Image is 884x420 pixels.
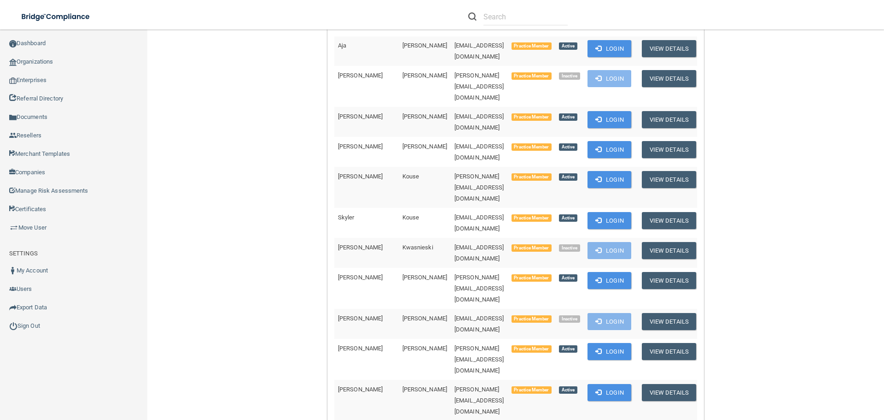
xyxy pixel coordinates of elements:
img: icon-export.b9366987.png [9,304,17,311]
span: [PERSON_NAME] [338,72,383,79]
button: View Details [642,384,696,401]
span: [PERSON_NAME] [402,274,447,281]
span: [EMAIL_ADDRESS][DOMAIN_NAME] [454,244,504,262]
img: ic_power_dark.7ecde6b1.png [9,322,17,330]
span: Practice Member [512,113,552,121]
span: [PERSON_NAME] [402,315,447,322]
span: Active [559,113,577,121]
span: Practice Member [512,173,552,181]
button: Login [587,171,631,188]
span: [PERSON_NAME] [338,345,383,352]
span: Practice Member [512,143,552,151]
button: Login [587,384,631,401]
button: Login [587,272,631,289]
span: [EMAIL_ADDRESS][DOMAIN_NAME] [454,143,504,161]
button: View Details [642,343,696,360]
span: [PERSON_NAME] [338,173,383,180]
button: View Details [642,212,696,229]
img: bridge_compliance_login_screen.278c3ca4.svg [14,7,99,26]
span: [PERSON_NAME] [402,42,447,49]
button: Login [587,141,631,158]
span: Inactive [559,315,581,323]
label: SETTINGS [9,248,38,259]
span: Kwasnieski [402,244,433,251]
span: [PERSON_NAME] [402,72,447,79]
button: Login [587,40,631,57]
span: [PERSON_NAME] [402,143,447,150]
span: Active [559,214,577,222]
span: Active [559,386,577,394]
button: View Details [642,242,696,259]
img: ic-search.3b580494.png [468,12,477,21]
button: View Details [642,171,696,188]
span: [PERSON_NAME] [338,386,383,393]
input: Search [483,8,568,25]
button: View Details [642,40,696,57]
span: [PERSON_NAME][EMAIL_ADDRESS][DOMAIN_NAME] [454,72,504,101]
button: View Details [642,70,696,87]
span: Practice Member [512,315,552,323]
img: ic_user_dark.df1a06c3.png [9,267,17,274]
span: [PERSON_NAME] [338,113,383,120]
span: Kouse [402,214,419,221]
img: enterprise.0d942306.png [9,77,17,84]
button: View Details [642,111,696,128]
span: [PERSON_NAME] [402,386,447,393]
span: [PERSON_NAME] [338,244,383,251]
button: Login [587,212,631,229]
img: icon-documents.8dae5593.png [9,114,17,121]
span: [PERSON_NAME][EMAIL_ADDRESS][DOMAIN_NAME] [454,274,504,303]
button: Login [587,242,631,259]
span: [PERSON_NAME] [402,113,447,120]
span: [EMAIL_ADDRESS][DOMAIN_NAME] [454,214,504,232]
span: Active [559,345,577,353]
button: Login [587,313,631,330]
button: Login [587,70,631,87]
span: Skyler [338,214,355,221]
span: Kouse [402,173,419,180]
img: ic_reseller.de258add.png [9,132,17,139]
span: Practice Member [512,72,552,80]
span: Practice Member [512,386,552,394]
span: [EMAIL_ADDRESS][DOMAIN_NAME] [454,113,504,131]
img: icon-users.e205127d.png [9,285,17,293]
span: [EMAIL_ADDRESS][DOMAIN_NAME] [454,315,504,333]
button: View Details [642,272,696,289]
span: Active [559,274,577,282]
button: Login [587,343,631,360]
button: View Details [642,313,696,330]
span: [PERSON_NAME] [338,315,383,322]
span: [PERSON_NAME] [338,274,383,281]
span: [PERSON_NAME][EMAIL_ADDRESS][DOMAIN_NAME] [454,173,504,202]
img: briefcase.64adab9b.png [9,223,18,232]
span: Aja [338,42,346,49]
span: [EMAIL_ADDRESS][DOMAIN_NAME] [454,42,504,60]
span: [PERSON_NAME] [338,143,383,150]
span: Inactive [559,72,581,80]
button: Login [587,111,631,128]
img: organization-icon.f8decf85.png [9,59,17,66]
span: Active [559,143,577,151]
span: Practice Member [512,214,552,222]
span: Inactive [559,244,581,252]
span: Active [559,173,577,181]
span: [PERSON_NAME] [402,345,447,352]
span: [PERSON_NAME][EMAIL_ADDRESS][DOMAIN_NAME] [454,345,504,374]
span: Active [559,42,577,50]
span: Practice Member [512,42,552,50]
span: Practice Member [512,244,552,252]
img: ic_dashboard_dark.d01f4a41.png [9,40,17,47]
span: [PERSON_NAME][EMAIL_ADDRESS][DOMAIN_NAME] [454,386,504,415]
span: Practice Member [512,345,552,353]
button: View Details [642,141,696,158]
span: Practice Member [512,274,552,282]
